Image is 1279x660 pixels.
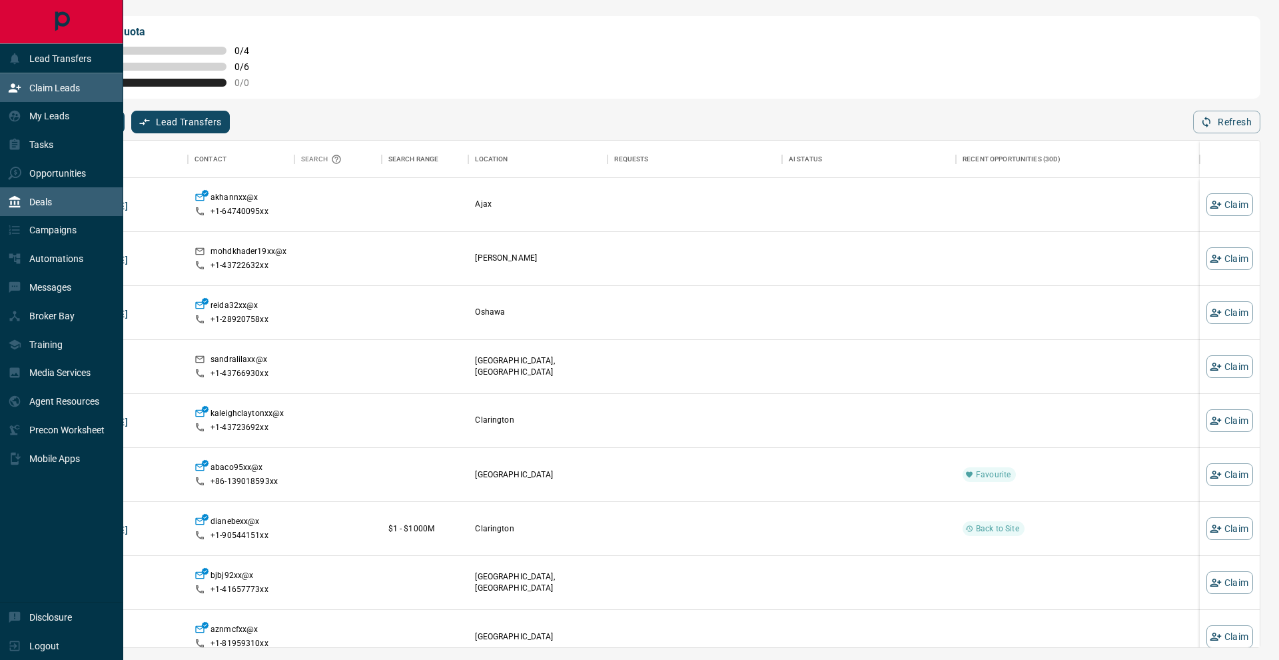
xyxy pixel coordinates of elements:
p: mohdkhader19xx@x [211,246,286,260]
button: Claim [1206,193,1253,216]
div: Requests [608,141,781,178]
p: +1- 43722632xx [211,260,268,271]
p: reida32xx@x [211,300,258,314]
div: Recent Opportunities (30d) [963,141,1061,178]
button: Claim [1206,517,1253,540]
button: Claim [1206,571,1253,594]
button: Claim [1206,247,1253,270]
p: Oshawa [475,307,601,318]
p: kaleighclaytonxx@x [211,408,284,422]
p: bjbj92xx@x [211,570,253,584]
p: $1 - $1000M [388,523,462,535]
div: Recent Opportunities (30d) [956,141,1200,178]
div: Contact [195,141,226,178]
div: Location [468,141,608,178]
p: Ajax [475,199,601,210]
p: [GEOGRAPHIC_DATA] [475,631,601,643]
div: Location [475,141,508,178]
span: Back to Site [971,523,1025,535]
p: [PERSON_NAME] [475,253,601,264]
p: My Daily Quota [72,24,264,40]
div: Contact [188,141,294,178]
div: Search [301,141,345,178]
button: Claim [1206,463,1253,486]
span: 0 / 0 [234,77,264,88]
span: Favourite [971,469,1016,481]
p: +1- 64740095xx [211,206,268,217]
p: [GEOGRAPHIC_DATA], [GEOGRAPHIC_DATA] [475,355,601,378]
p: [GEOGRAPHIC_DATA], [GEOGRAPHIC_DATA] [475,571,601,594]
button: Refresh [1193,111,1260,133]
p: [GEOGRAPHIC_DATA] [475,469,601,481]
div: Requests [614,141,648,178]
p: Clarington [475,415,601,426]
p: +1- 43723692xx [211,422,268,433]
p: abaco95xx@x [211,462,262,476]
p: +1- 81959310xx [211,638,268,649]
button: Claim [1206,355,1253,378]
button: Claim [1206,625,1253,648]
p: aznmcfxx@x [211,624,258,638]
p: +86- 139018593xx [211,476,278,487]
p: Clarington [475,523,601,535]
p: +1- 28920758xx [211,314,268,325]
button: Lead Transfers [131,111,230,133]
p: +1- 41657773xx [211,584,268,595]
button: Claim [1206,301,1253,324]
span: 0 / 6 [234,61,264,72]
p: dianebexx@x [211,516,259,530]
p: sandralilaxx@x [211,354,267,368]
div: AI Status [782,141,956,178]
div: Name [49,141,188,178]
div: Search Range [382,141,469,178]
p: +1- 90544151xx [211,530,268,541]
button: Claim [1206,409,1253,432]
div: Search Range [388,141,439,178]
span: 0 / 4 [234,45,264,56]
p: akhannxx@x [211,192,258,206]
div: AI Status [789,141,822,178]
p: +1- 43766930xx [211,368,268,379]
